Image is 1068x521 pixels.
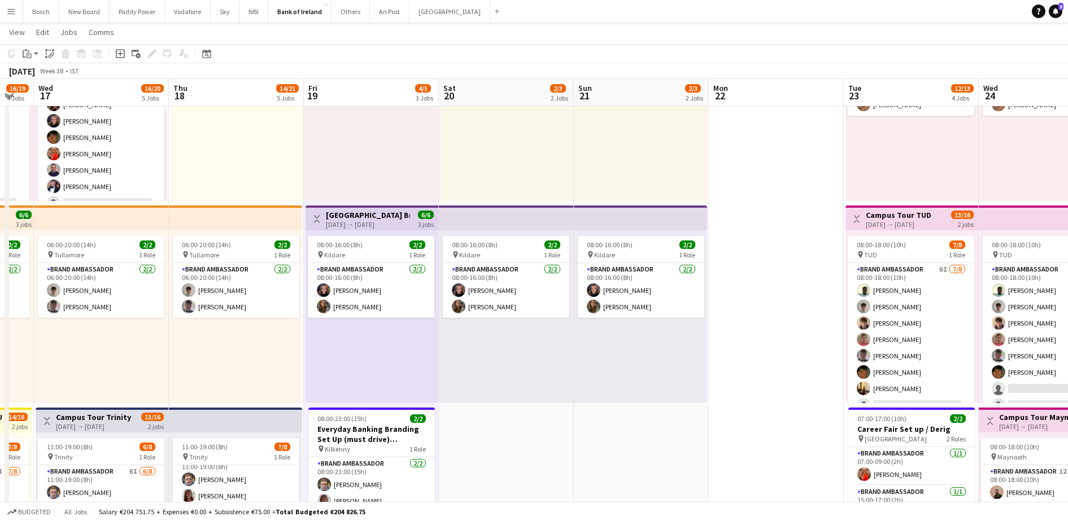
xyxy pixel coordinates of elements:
span: 2/2 [140,240,155,249]
button: Bank of Ireland [268,1,332,23]
span: 08:00-16:00 (8h) [317,240,363,249]
button: Budgeted [6,506,53,518]
div: 3 Jobs [416,94,433,102]
app-job-card: 08:00-16:00 (8h)2/2 Kildare1 RoleBrand Ambassador2/208:00-16:00 (8h)[PERSON_NAME][PERSON_NAME] [308,236,434,318]
app-job-card: 06:00-20:00 (14h)2/2 Tullamore1 RoleBrand Ambassador2/206:00-20:00 (14h)[PERSON_NAME][PERSON_NAME] [38,236,164,318]
span: 1 Role [409,251,425,259]
span: 08:00-18:00 (10h) [857,240,906,249]
span: 2/2 [950,414,966,423]
button: New Board [59,1,110,23]
span: 11:00-19:00 (8h) [182,443,228,451]
span: All jobs [62,507,89,516]
span: 2/2 [544,240,560,249]
span: 2/2 [409,240,425,249]
span: 20 [442,89,456,102]
app-card-role: Brand Ambassador15I7/808:00-17:00 (9h)[PERSON_NAME][PERSON_NAME][PERSON_NAME][PERSON_NAME][PERSON... [38,61,164,214]
div: 06:00-20:00 (14h)2/2 Tullamore1 RoleBrand Ambassador2/206:00-20:00 (14h)[PERSON_NAME][PERSON_NAME] [173,236,299,318]
span: 1 Role [274,453,290,461]
span: [GEOGRAPHIC_DATA] [865,435,927,443]
span: 06:00-20:00 (14h) [182,240,231,249]
span: Sun [578,83,592,93]
span: Tue [848,83,861,93]
div: 4 Jobs [952,94,973,102]
span: 2/2 [5,240,20,249]
span: 1 Role [949,251,965,259]
button: Paddy Power [110,1,165,23]
span: 2/2 [410,414,426,423]
app-card-role: Brand Ambassador2/208:00-16:00 (8h)[PERSON_NAME][PERSON_NAME] [308,263,434,318]
div: 2 Jobs [551,94,568,102]
app-card-role: Brand Ambassador2/208:00-16:00 (8h)[PERSON_NAME][PERSON_NAME] [443,263,569,318]
button: [GEOGRAPHIC_DATA] [409,1,490,23]
span: 08:00-16:00 (8h) [452,240,498,249]
span: 18 [172,89,188,102]
app-card-role: Brand Ambassador2/208:00-23:00 (15h)[PERSON_NAME][PERSON_NAME] [308,457,435,512]
a: Edit [32,25,54,40]
div: 4 Jobs [7,94,28,102]
div: 2 jobs [12,421,28,431]
span: 08:00-23:00 (15h) [317,414,367,423]
span: Total Budgeted €204 826.75 [276,507,365,516]
span: 23 [847,89,861,102]
span: Trinity [189,453,208,461]
span: 14/21 [276,84,299,93]
button: Vodafone [165,1,211,23]
span: 07:00-17:00 (10h) [857,414,906,423]
h3: Campus Tour TUD [866,210,931,220]
span: 3 [1058,3,1063,10]
span: 1 Role [139,453,155,461]
app-job-card: 08:00-23:00 (15h)2/2Everyday Banking Branding Set Up (must drive) Overnight Kilkenny1 RoleBrand A... [308,408,435,512]
app-card-role: Brand Ambassador6I7/808:00-18:00 (10h)[PERSON_NAME][PERSON_NAME][PERSON_NAME][PERSON_NAME][PERSON... [848,263,974,416]
app-job-card: 08:00-17:00 (9h)7/8 UCD1 RoleBrand Ambassador15I7/808:00-17:00 (9h)[PERSON_NAME][PERSON_NAME][PER... [38,34,164,201]
span: 21 [577,89,592,102]
span: TUD [864,251,877,259]
a: Comms [84,25,119,40]
span: Trinity [54,453,73,461]
span: 2/2 [274,240,290,249]
div: 2 jobs [958,219,974,229]
div: [DATE] → [DATE] [56,422,131,431]
span: 13/16 [141,413,164,421]
span: 1 Role [544,251,560,259]
a: 3 [1049,5,1062,18]
div: 2 Jobs [686,94,703,102]
app-job-card: 08:00-18:00 (10h)7/8 TUD1 RoleBrand Ambassador6I7/808:00-18:00 (10h)[PERSON_NAME][PERSON_NAME][PE... [848,236,974,403]
h3: Campus Tour Trinity [56,412,131,422]
span: 2/2 [679,240,695,249]
span: 12/13 [951,84,974,93]
div: IST [70,67,79,75]
div: Salary €204 751.75 + Expenses €0.00 + Subsistence €75.00 = [99,507,365,516]
span: 7/8 [5,443,20,451]
app-job-card: 08:00-16:00 (8h)2/2 Kildare1 RoleBrand Ambassador2/208:00-16:00 (8h)[PERSON_NAME][PERSON_NAME] [578,236,704,318]
app-card-role: Brand Ambassador2/206:00-20:00 (14h)[PERSON_NAME][PERSON_NAME] [38,263,164,318]
div: 5 Jobs [142,94,163,102]
span: 24 [982,89,998,102]
span: TUD [999,251,1012,259]
button: Bosch [23,1,59,23]
span: 1 Role [409,445,426,453]
span: 6/8 [140,443,155,451]
span: 1 Role [139,251,155,259]
div: 5 Jobs [277,94,298,102]
span: Edit [36,27,49,37]
div: [DATE] [9,65,35,77]
span: Jobs [60,27,77,37]
span: 6/6 [16,211,32,219]
span: Kildare [594,251,615,259]
div: 08:00-16:00 (8h)2/2 Kildare1 RoleBrand Ambassador2/208:00-16:00 (8h)[PERSON_NAME][PERSON_NAME] [443,236,569,318]
h3: Everyday Banking Branding Set Up (must drive) Overnight [308,424,435,444]
span: 2/3 [685,84,701,93]
span: 06:00-20:00 (14h) [47,240,96,249]
a: Jobs [56,25,82,40]
app-card-role: Brand Ambassador1/107:00-09:00 (2h)[PERSON_NAME] [848,447,975,485]
span: 4/5 [415,84,431,93]
div: 3 jobs [16,219,32,229]
span: View [9,27,25,37]
span: 16/20 [141,84,164,93]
